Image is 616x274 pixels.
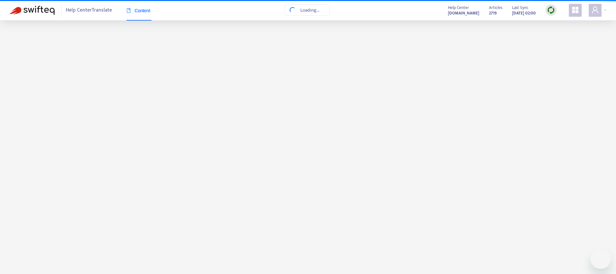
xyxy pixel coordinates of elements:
span: Help Center Translate [66,4,112,16]
span: Help Center [448,4,469,11]
span: Last Sync [512,4,528,11]
strong: [DATE] 02:00 [512,10,536,17]
span: appstore [571,6,579,14]
img: Swifteq [10,6,55,15]
span: Articles [489,4,502,11]
span: user [591,6,599,14]
img: sync.dc5367851b00ba804db3.png [547,6,555,14]
span: book [126,8,131,13]
strong: 2719 [489,10,497,17]
span: Content [126,8,150,13]
iframe: Button to launch messaging window [590,248,611,269]
strong: [DOMAIN_NAME] [448,10,479,17]
a: [DOMAIN_NAME] [448,9,479,17]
